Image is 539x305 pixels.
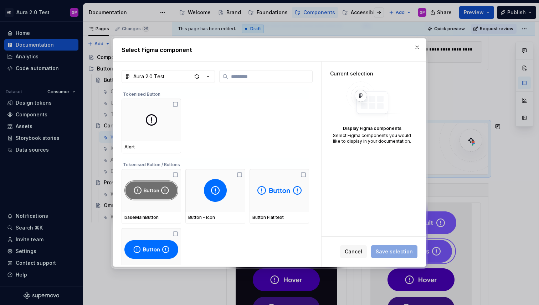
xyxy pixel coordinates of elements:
div: Select Figma components you would like to display in your documentation. [330,133,414,144]
div: Button Flat text [252,215,306,220]
div: Tokenised Button / Buttons [122,158,309,169]
button: Cancel [340,245,367,258]
div: Alert [124,144,178,150]
div: Display Figma components [330,126,414,131]
div: Button - Icon [188,215,242,220]
div: Tokenised Button [122,87,309,99]
button: Aura 2.0 Test [122,70,215,83]
div: baseMainButton [124,215,178,220]
div: Aura 2.0 Test [133,73,164,80]
span: Cancel [345,248,362,255]
div: Current selection [330,70,414,77]
h2: Select Figma component [122,46,417,54]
